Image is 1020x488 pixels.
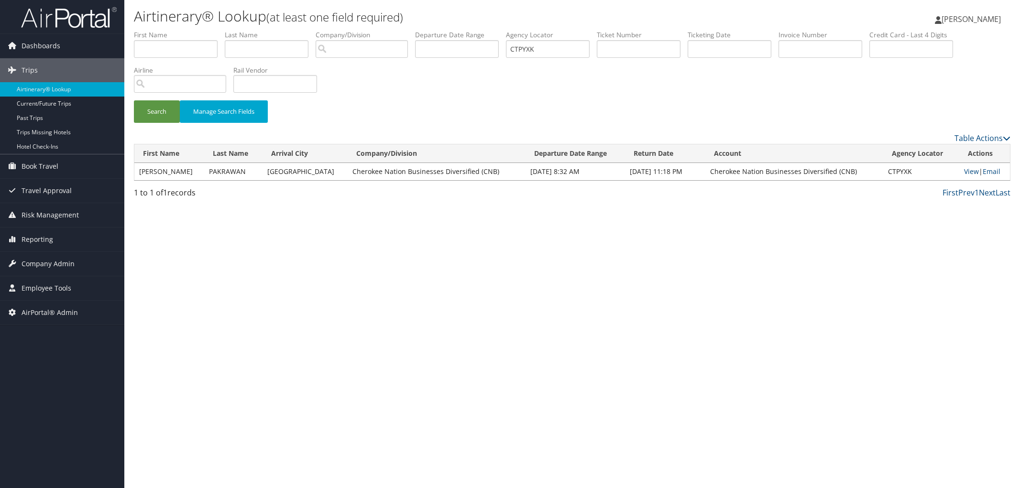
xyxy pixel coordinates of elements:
[163,187,167,198] span: 1
[134,100,180,123] button: Search
[526,144,625,163] th: Departure Date Range: activate to sort column ascending
[21,6,117,29] img: airportal-logo.png
[506,30,597,40] label: Agency Locator
[22,58,38,82] span: Trips
[22,276,71,300] span: Employee Tools
[263,144,347,163] th: Arrival City: activate to sort column ascending
[943,187,958,198] a: First
[958,187,975,198] a: Prev
[688,30,779,40] label: Ticketing Date
[883,163,959,180] td: CTPYXK
[204,144,263,163] th: Last Name: activate to sort column ascending
[942,14,1001,24] span: [PERSON_NAME]
[705,163,883,180] td: Cherokee Nation Businesses Diversified (CNB)
[134,30,225,40] label: First Name
[22,154,58,178] span: Book Travel
[22,179,72,203] span: Travel Approval
[779,30,869,40] label: Invoice Number
[134,65,233,75] label: Airline
[959,163,1010,180] td: |
[983,167,1000,176] a: Email
[266,9,403,25] small: (at least one field required)
[180,100,268,123] button: Manage Search Fields
[22,203,79,227] span: Risk Management
[625,163,705,180] td: [DATE] 11:18 PM
[705,144,883,163] th: Account: activate to sort column ascending
[597,30,688,40] label: Ticket Number
[415,30,506,40] label: Departure Date Range
[979,187,996,198] a: Next
[263,163,347,180] td: [GEOGRAPHIC_DATA]
[204,163,263,180] td: PAKRAWAN
[134,144,204,163] th: First Name: activate to sort column ascending
[964,167,979,176] a: View
[22,301,78,325] span: AirPortal® Admin
[996,187,1010,198] a: Last
[134,187,342,203] div: 1 to 1 of records
[22,228,53,251] span: Reporting
[22,252,75,276] span: Company Admin
[134,6,718,26] h1: Airtinerary® Lookup
[134,163,204,180] td: [PERSON_NAME]
[233,65,324,75] label: Rail Vendor
[348,163,526,180] td: Cherokee Nation Businesses Diversified (CNB)
[975,187,979,198] a: 1
[316,30,415,40] label: Company/Division
[625,144,705,163] th: Return Date: activate to sort column ascending
[959,144,1010,163] th: Actions
[526,163,625,180] td: [DATE] 8:32 AM
[935,5,1010,33] a: [PERSON_NAME]
[348,144,526,163] th: Company/Division
[22,34,60,58] span: Dashboards
[225,30,316,40] label: Last Name
[954,133,1010,143] a: Table Actions
[883,144,959,163] th: Agency Locator: activate to sort column ascending
[869,30,960,40] label: Credit Card - Last 4 Digits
